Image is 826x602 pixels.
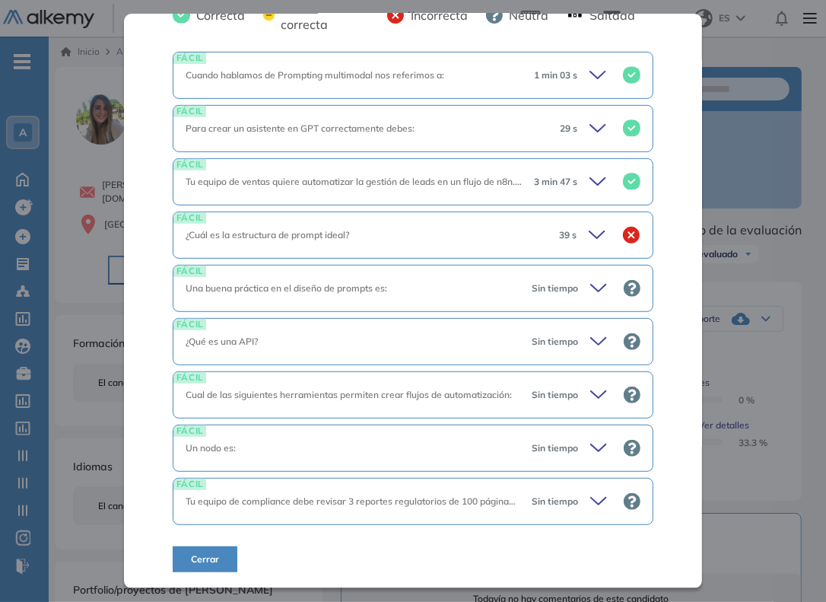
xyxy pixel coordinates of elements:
[186,123,415,134] span: Para crear un asistente en GPT correctamente debes:
[560,122,577,135] span: 29 s
[173,479,206,490] span: FÁCIL
[186,229,349,240] span: ¿Cuál es la estructura de prompt ideal?
[173,372,206,384] span: FÁCIL
[186,69,444,81] span: Cuando hablamos de Prompting multimodal nos referimos a:
[559,228,577,242] span: 39 s
[532,282,578,295] span: Sin tiempo
[186,442,236,454] span: Un nodo es:
[173,212,206,224] span: FÁCIL
[186,389,512,400] span: Cual de las siguientes herramientas permiten crear flujos de automatización:
[534,175,577,189] span: 3 min 47 s
[173,319,206,330] span: FÁCIL
[186,282,387,294] span: Una buena práctica en el diseño de prompts es:
[532,388,578,402] span: Sin tiempo
[173,53,206,64] span: FÁCIL
[173,159,206,170] span: FÁCIL
[532,441,578,455] span: Sin tiempo
[173,266,206,277] span: FÁCIL
[173,546,237,572] button: Cerrar
[186,336,258,347] span: ¿Qué es una API?
[191,553,219,566] span: Cerrar
[532,335,578,349] span: Sin tiempo
[173,425,206,437] span: FÁCIL
[534,68,577,82] span: 1 min 03 s
[173,106,206,117] span: FÁCIL
[532,495,578,508] span: Sin tiempo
